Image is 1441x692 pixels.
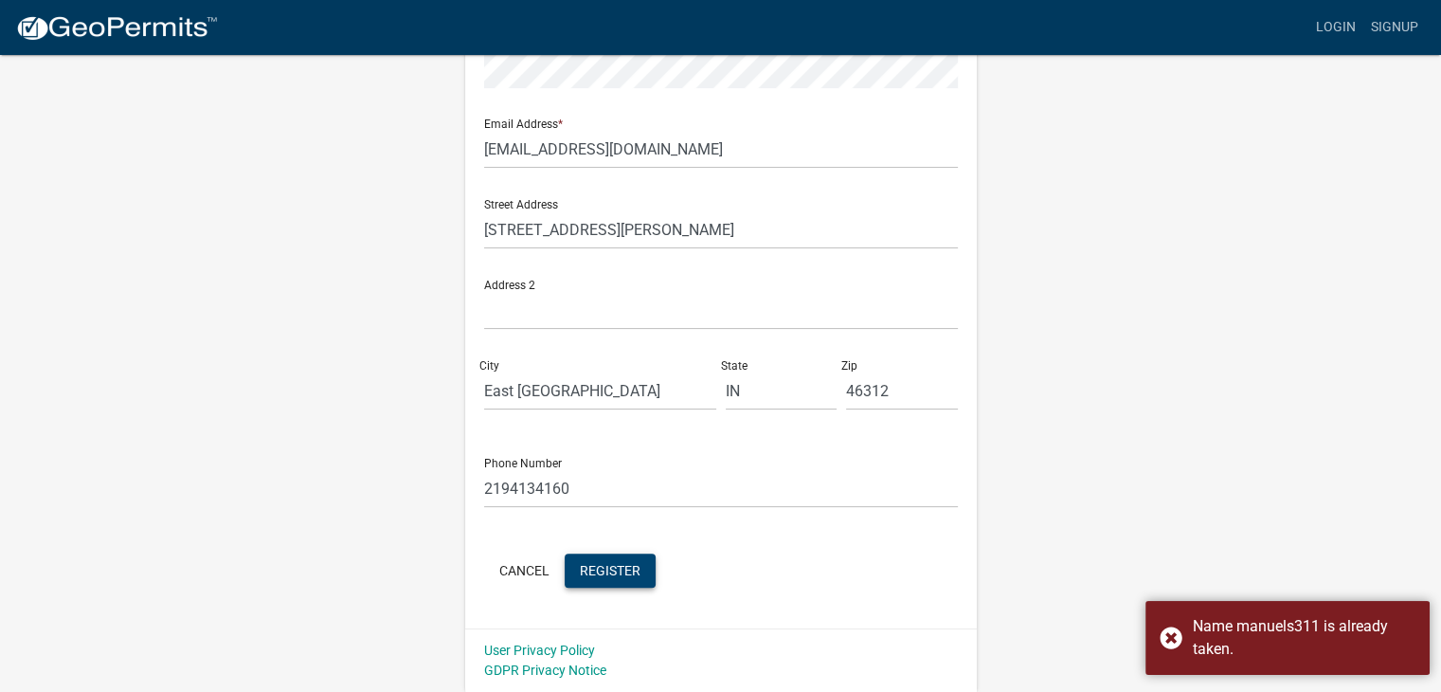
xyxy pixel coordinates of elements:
a: User Privacy Policy [484,643,595,658]
div: Name manuels311 is already taken. [1193,615,1415,661]
button: Register [565,554,656,588]
a: GDPR Privacy Notice [484,663,606,678]
a: Login [1308,9,1363,46]
span: Register [580,562,640,577]
button: Cancel [484,554,565,588]
a: Signup [1363,9,1426,46]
